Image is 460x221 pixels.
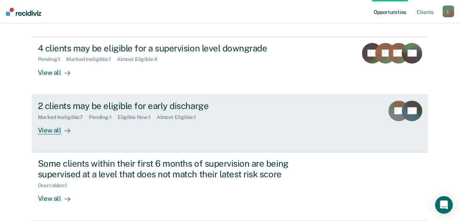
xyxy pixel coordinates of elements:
[118,114,157,120] div: Eligible Now : 1
[38,188,79,203] div: View all
[32,37,428,95] a: 4 clients may be eligible for a supervision level downgradePending:1Marked Ineligible:1Almost Eli...
[38,62,79,77] div: View all
[38,120,79,134] div: View all
[117,56,163,62] div: Almost Eligible : 4
[38,43,296,54] div: 4 clients may be eligible for a supervision level downgrade
[157,114,202,120] div: Almost Eligible : 1
[442,6,454,17] button: L
[435,196,453,214] div: Open Intercom Messenger
[38,101,296,111] div: 2 clients may be eligible for early discharge
[32,152,428,221] a: Some clients within their first 6 months of supervision are being supervised at a level that does...
[6,8,41,16] img: Recidiviz
[38,56,67,62] div: Pending : 1
[89,114,118,120] div: Pending : 1
[38,158,296,180] div: Some clients within their first 6 months of supervision are being supervised at a level that does...
[38,114,89,120] div: Marked Ineligible : 7
[66,56,117,62] div: Marked Ineligible : 1
[38,182,73,189] div: Overridden : 1
[32,95,428,152] a: 2 clients may be eligible for early dischargeMarked Ineligible:7Pending:1Eligible Now:1Almost Eli...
